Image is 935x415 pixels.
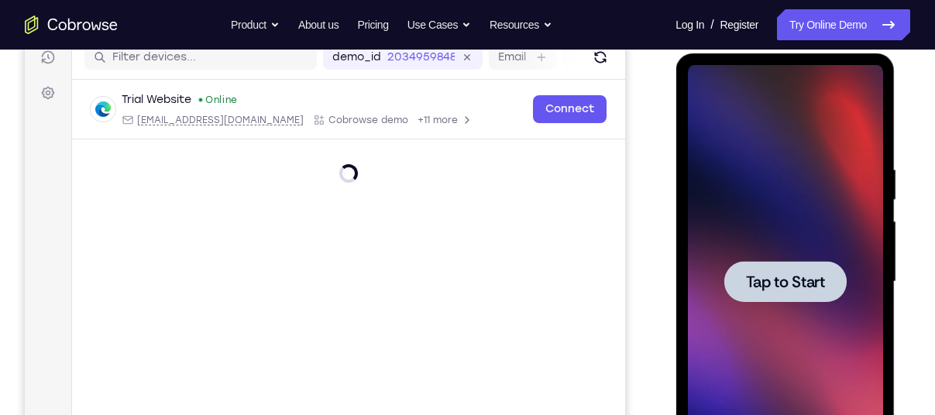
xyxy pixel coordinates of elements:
button: Resources [490,9,552,40]
a: Connect [508,97,582,125]
a: Try Online Demo [777,9,910,40]
span: Tap to Start [70,221,149,236]
span: Cobrowse demo [304,115,383,128]
a: Go to the home page [25,15,118,34]
div: Email [97,115,279,128]
span: web@example.com [112,115,279,128]
button: Tap to Start [48,207,170,249]
div: Open device details [47,81,600,141]
div: Online [173,95,213,108]
div: App [288,115,383,128]
div: Trial Website [97,94,167,109]
button: Refresh [563,46,588,71]
button: Product [231,9,280,40]
a: Log In [675,9,704,40]
a: About us [298,9,339,40]
div: New devices found. [174,100,177,103]
label: demo_id [308,51,356,67]
button: Use Cases [407,9,471,40]
label: User ID [548,51,587,67]
a: Register [720,9,758,40]
h1: Connect [60,9,144,34]
span: / [710,15,713,34]
span: +11 more [393,115,433,128]
input: Filter devices... [88,51,283,67]
a: Pricing [357,9,388,40]
label: Email [473,51,501,67]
